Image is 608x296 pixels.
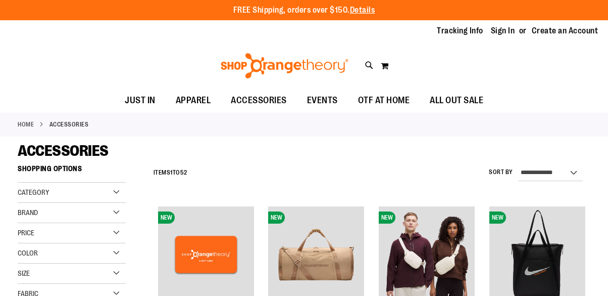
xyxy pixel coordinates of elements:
[158,212,175,224] span: NEW
[18,142,109,159] span: ACCESSORIES
[233,5,375,16] p: FREE Shipping, orders over $150.
[170,169,173,176] span: 1
[125,89,156,112] span: JUST IN
[18,160,126,183] strong: Shopping Options
[307,89,338,112] span: EVENTS
[154,165,187,181] h2: Items to
[491,25,515,36] a: Sign In
[180,169,187,176] span: 52
[18,120,34,129] a: Home
[379,212,395,224] span: NEW
[231,89,287,112] span: ACCESSORIES
[350,6,375,15] a: Details
[18,208,38,217] span: Brand
[176,89,211,112] span: APPAREL
[18,249,38,257] span: Color
[18,229,34,237] span: Price
[489,168,513,177] label: Sort By
[18,269,30,277] span: Size
[219,53,350,78] img: Shop Orangetheory
[437,25,483,36] a: Tracking Info
[49,120,89,129] strong: ACCESSORIES
[268,212,285,224] span: NEW
[358,89,410,112] span: OTF AT HOME
[532,25,598,36] a: Create an Account
[430,89,483,112] span: ALL OUT SALE
[18,188,49,196] span: Category
[489,212,506,224] span: NEW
